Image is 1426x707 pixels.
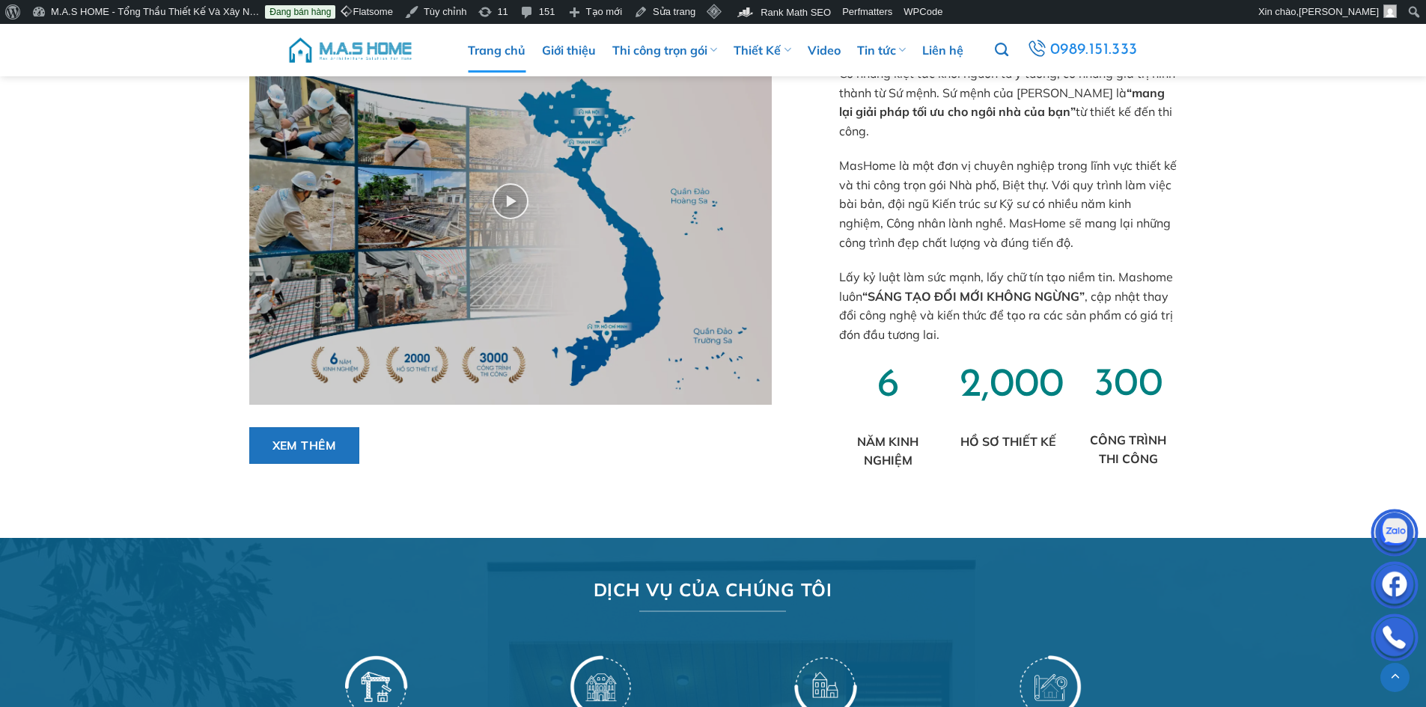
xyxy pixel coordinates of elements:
strong: NĂM KINH NGHIỆM [857,434,918,468]
span: Xem thêm [272,436,337,455]
a: Video [808,28,841,73]
a: Tin tức [857,28,906,73]
a: Trang chủ [468,28,525,73]
span: DỊCH VỤ CỦA CHÚNG TÔI [594,575,832,604]
a: Thiết Kế [734,28,790,73]
img: Facebook [1372,565,1417,610]
span: 0989.151.333 [1049,37,1140,63]
a: Lên đầu trang [1380,663,1410,692]
a: Tìm kiếm [995,34,1008,66]
span: 2,000 [959,366,1063,405]
img: M.A.S HOME – Tổng Thầu Thiết Kế Và Xây Nhà Trọn Gói [287,28,414,73]
a: 0989.151.333 [1023,36,1142,64]
strong: “mang lại giải pháp tối ưu cho ngôi nhà của bạn” [839,85,1165,120]
strong: “SÁNG TẠO ĐỔI MỚI KHÔNG NGỪNG” [862,289,1085,304]
strong: CÔNG TRÌNH THI CÔNG [1090,432,1166,467]
span: Lấy kỷ luật làm sức mạnh, lấy chữ tín tạo niềm tin. Mashome luôn , cập nhật thay đổi công nghệ và... [839,269,1173,342]
span: 300 [1094,366,1163,405]
img: Phone [1372,617,1417,662]
strong: HỒ SƠ THIẾT KẾ [960,434,1056,449]
img: Zalo [1372,512,1417,557]
span: 6 [877,366,899,405]
a: Giới thiệu [542,28,596,73]
p: Có những kiệt tác khơi nguồn từ ý tưởng, có những giá trị hình thành từ Sứ mệnh. Sứ mệnh của [PER... [839,64,1177,141]
p: MasHome là một đơn vị chuyên nghiệp trong lĩnh vực thiết kế và thi công trọn gói Nhà phố, Biệt th... [839,156,1177,252]
span: Rank Math SEO [761,7,831,18]
a: Đang bán hàng [265,5,335,19]
a: Xem thêm [249,427,360,464]
span: [PERSON_NAME] [1299,6,1379,17]
a: Thi công trọn gói [612,28,717,73]
a: Liên hệ [922,28,963,73]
